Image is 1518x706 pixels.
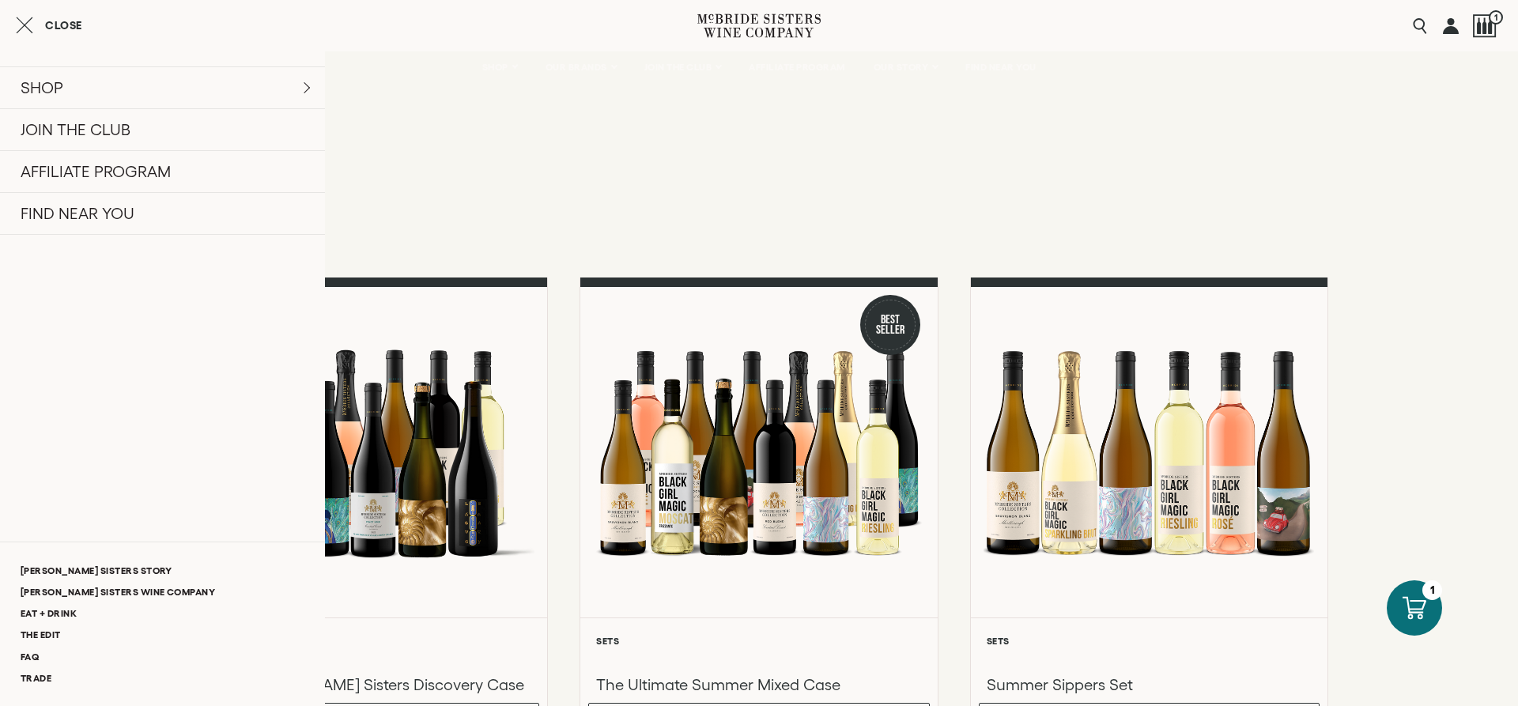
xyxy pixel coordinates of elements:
[987,636,1312,646] h6: Sets
[16,16,82,35] button: Close cart
[596,636,921,646] h6: Sets
[965,62,1037,73] span: FIND NEAR YOU
[955,51,1047,83] a: FIND NEAR YOU
[596,674,921,695] h3: The Ultimate Summer Mixed Case
[874,62,929,73] span: OUR STORY
[634,51,731,83] a: JOIN THE CLUB
[45,20,82,31] span: Close
[1422,580,1442,600] div: 1
[863,51,948,83] a: OUR STORY
[749,62,845,73] span: AFFILIATE PROGRAM
[535,51,626,83] a: OUR BRANDS
[644,62,712,73] span: JOIN THE CLUB
[987,674,1312,695] h3: Summer Sippers Set
[1489,10,1503,25] span: 1
[546,62,607,73] span: OUR BRANDS
[482,62,509,73] span: SHOP
[206,636,531,646] h6: Sets
[738,51,855,83] a: AFFILIATE PROGRAM
[472,51,527,83] a: SHOP
[206,674,531,695] h3: The [PERSON_NAME] Sisters Discovery Case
